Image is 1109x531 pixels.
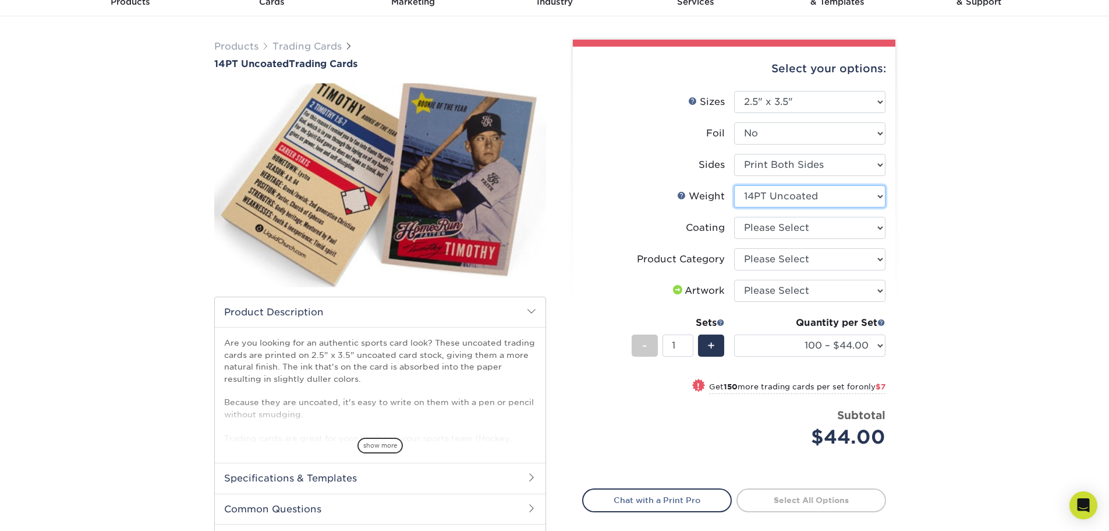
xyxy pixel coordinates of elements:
[1069,491,1097,519] div: Open Intercom Messenger
[707,337,715,354] span: +
[214,58,546,69] h1: Trading Cards
[686,221,725,235] div: Coating
[876,382,885,391] span: $7
[734,316,885,330] div: Quantity per Set
[215,297,545,327] h2: Product Description
[214,58,289,69] span: 14PT Uncoated
[582,488,732,512] a: Chat with a Print Pro
[736,488,886,512] a: Select All Options
[357,438,403,453] span: show more
[837,409,885,421] strong: Subtotal
[677,189,725,203] div: Weight
[688,95,725,109] div: Sizes
[859,382,885,391] span: only
[272,41,342,52] a: Trading Cards
[3,495,99,527] iframe: Google Customer Reviews
[642,337,647,354] span: -
[214,41,258,52] a: Products
[637,252,725,266] div: Product Category
[697,380,700,392] span: !
[214,71,546,300] img: 14PT Uncoated 01
[632,316,725,330] div: Sets
[743,423,885,451] div: $44.00
[215,463,545,493] h2: Specifications & Templates
[214,58,546,69] a: 14PT UncoatedTrading Cards
[699,158,725,172] div: Sides
[706,126,725,140] div: Foil
[224,337,536,467] p: Are you looking for an authentic sports card look? These uncoated trading cards are printed on 2....
[671,284,725,298] div: Artwork
[724,382,738,391] strong: 150
[582,47,886,91] div: Select your options:
[215,494,545,524] h2: Common Questions
[709,382,885,394] small: Get more trading cards per set for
